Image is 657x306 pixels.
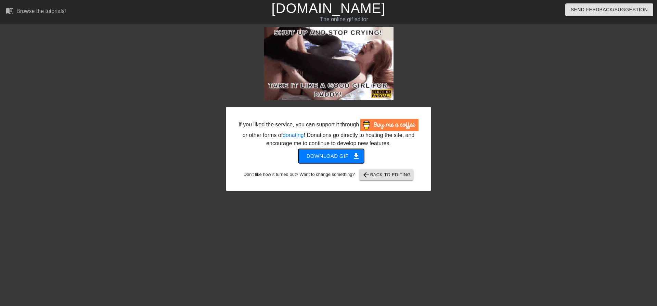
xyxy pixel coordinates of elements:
div: Don't like how it turned out? Want to change something? [236,169,421,180]
img: NQZSLlrb.gif [264,27,394,100]
button: Download gif [298,149,364,163]
div: The online gif editor [222,15,466,24]
span: arrow_back [362,171,370,179]
a: Download gif [293,153,364,158]
button: Send Feedback/Suggestion [565,3,653,16]
span: get_app [352,152,360,160]
a: Browse the tutorials! [5,6,66,17]
span: menu_book [5,6,14,15]
button: Back to Editing [359,169,414,180]
a: [DOMAIN_NAME] [271,1,385,16]
div: If you liked the service, you can support it through or other forms of ! Donations go directly to... [238,119,419,148]
span: Download gif [307,152,356,161]
img: Buy Me A Coffee [360,119,418,131]
div: Browse the tutorials! [16,8,66,14]
span: Back to Editing [362,171,411,179]
span: Send Feedback/Suggestion [571,5,648,14]
a: donating [283,132,304,138]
